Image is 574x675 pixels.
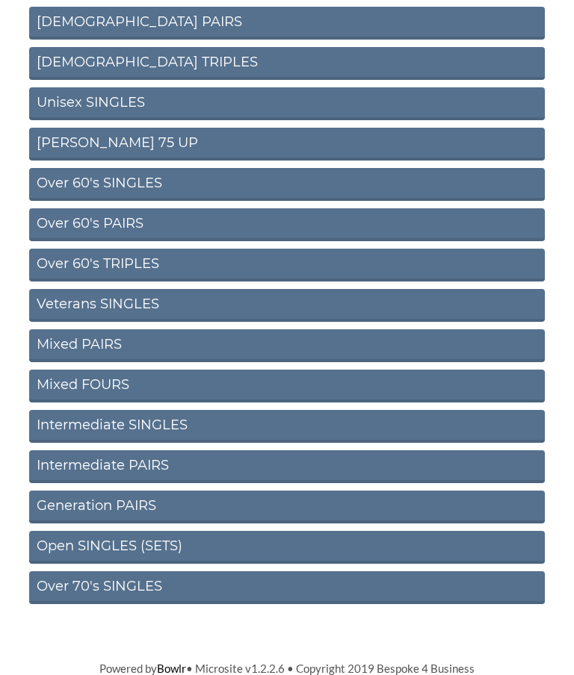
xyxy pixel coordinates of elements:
[29,450,545,483] a: Intermediate PAIRS
[29,491,545,523] a: Generation PAIRS
[29,571,545,604] a: Over 70's SINGLES
[157,662,186,675] a: Bowlr
[29,410,545,443] a: Intermediate SINGLES
[29,249,545,281] a: Over 60's TRIPLES
[29,531,545,564] a: Open SINGLES (SETS)
[29,329,545,362] a: Mixed PAIRS
[99,662,475,675] span: Powered by • Microsite v1.2.2.6 • Copyright 2019 Bespoke 4 Business
[29,128,545,161] a: [PERSON_NAME] 75 UP
[29,289,545,322] a: Veterans SINGLES
[29,87,545,120] a: Unisex SINGLES
[29,168,545,201] a: Over 60's SINGLES
[29,208,545,241] a: Over 60's PAIRS
[29,370,545,402] a: Mixed FOURS
[29,47,545,80] a: [DEMOGRAPHIC_DATA] TRIPLES
[29,7,545,40] a: [DEMOGRAPHIC_DATA] PAIRS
